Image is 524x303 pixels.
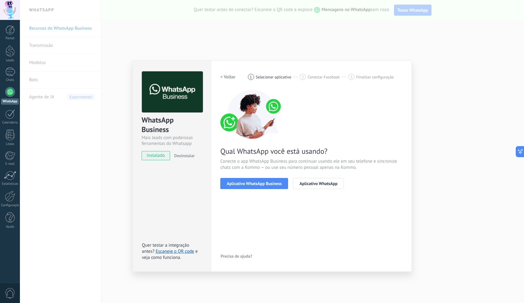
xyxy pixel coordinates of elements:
span: Aplicativo WhatsApp [299,181,337,186]
span: Conectar Facebook [308,75,340,79]
span: 2 [302,74,304,80]
img: logo_main.png [142,71,203,113]
div: Ajuda [1,225,19,229]
div: Leads [1,59,19,62]
span: 3 [350,74,352,80]
div: Listas [1,142,19,146]
span: Finalizar configuração [356,75,394,79]
span: Conecte o app WhatsApp Business para continuar usando ele em seu telefone e sincronize chats com ... [220,158,402,171]
span: Desinstalar [174,153,195,158]
div: Mais leads com poderosas ferramentas do Whatsapp [142,135,202,146]
div: Painel [1,36,19,40]
div: Estatísticas [1,182,19,186]
span: Qual WhatsApp você está usando? [220,146,402,156]
span: Aplicativo WhatsApp Business [227,181,282,186]
span: e veja como funciona. [142,248,198,260]
div: Calendário [1,121,19,125]
div: Chats [1,78,19,82]
button: Precisa de ajuda? [220,252,253,261]
div: WhatsApp [1,99,19,104]
div: Configurações [1,203,19,207]
button: Aplicativo WhatsApp Business [220,178,288,189]
span: instalado [142,151,170,160]
span: Selecionar aplicativo [256,75,291,79]
button: Aplicativo WhatsApp [293,178,344,189]
div: WhatsApp Business [142,115,202,135]
span: Quer testar a integração antes? [142,242,189,254]
img: connect number [220,90,285,139]
div: E-mail [1,162,19,166]
h2: < Voltar [220,74,236,80]
span: 1 [250,74,252,80]
button: Desinstalar [172,151,195,160]
span: Precisa de ajuda? [221,254,252,258]
button: < Voltar [220,71,236,82]
a: Escaneie o QR code [156,248,194,254]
